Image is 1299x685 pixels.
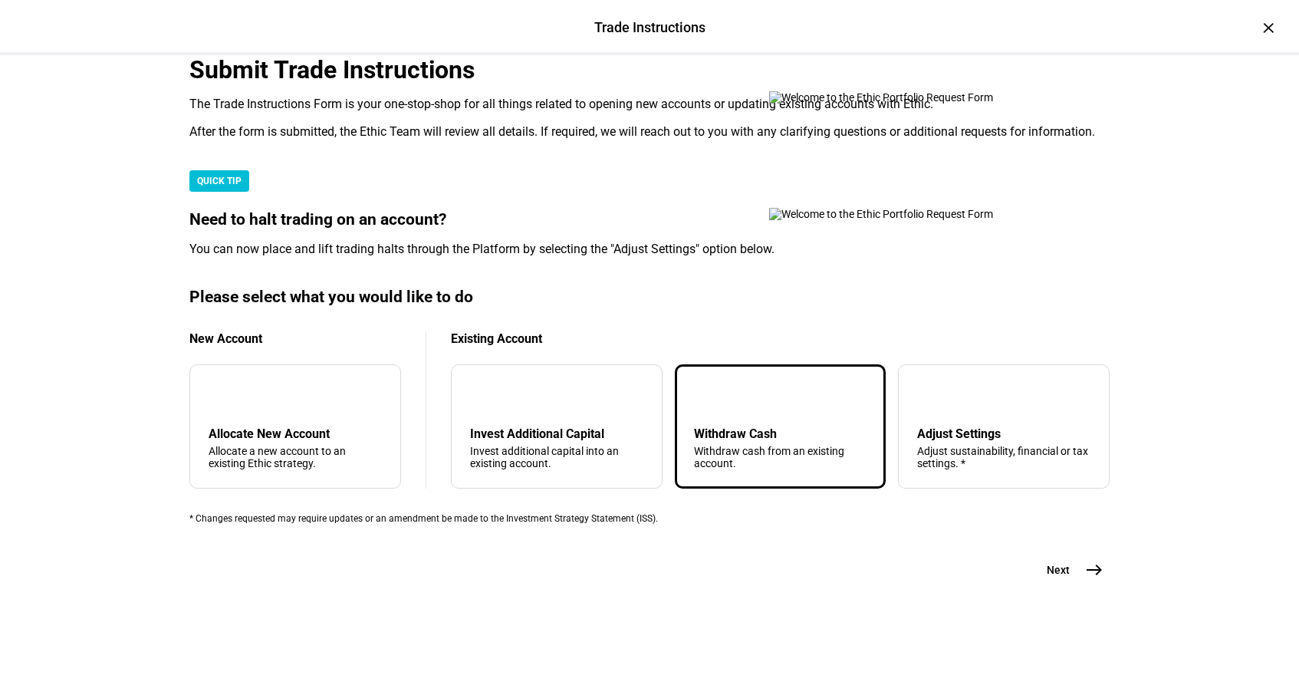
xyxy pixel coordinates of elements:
mat-icon: add [212,387,230,405]
div: Withdraw cash from an existing account. [694,445,867,469]
div: Allocate New Account [209,426,382,441]
div: New Account [189,331,401,346]
div: * Changes requested may require updates or an amendment be made to the Investment Strategy Statem... [189,513,1110,524]
div: × [1256,15,1281,40]
img: Welcome to the Ethic Portfolio Request Form [769,208,1045,220]
div: Submit Trade Instructions [189,55,1110,84]
div: Invest Additional Capital [470,426,643,441]
div: Please select what you would like to do [189,288,1110,307]
div: Need to halt trading on an account? [189,210,1110,229]
div: Trade Instructions [594,18,705,38]
span: Next [1047,562,1070,578]
div: Allocate a new account to an existing Ethic strategy. [209,445,382,469]
div: Existing Account [451,331,1110,346]
div: The Trade Instructions Form is your one-stop-shop for all things related to opening new accounts ... [189,97,1110,112]
div: QUICK TIP [189,170,249,192]
div: Invest additional capital into an existing account. [470,445,643,469]
div: You can now place and lift trading halts through the Platform by selecting the "Adjust Settings" ... [189,242,1110,257]
div: Adjust Settings [917,426,1090,441]
mat-icon: arrow_downward [473,387,492,405]
mat-icon: arrow_upward [697,387,715,405]
mat-icon: east [1085,561,1103,579]
div: Withdraw Cash [694,426,867,441]
div: After the form is submitted, the Ethic Team will review all details. If required, we will reach o... [189,124,1110,140]
div: Adjust sustainability, financial or tax settings. * [917,445,1090,469]
mat-icon: tune [917,384,942,408]
img: Welcome to the Ethic Portfolio Request Form [769,91,1045,104]
button: Next [1028,555,1110,585]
